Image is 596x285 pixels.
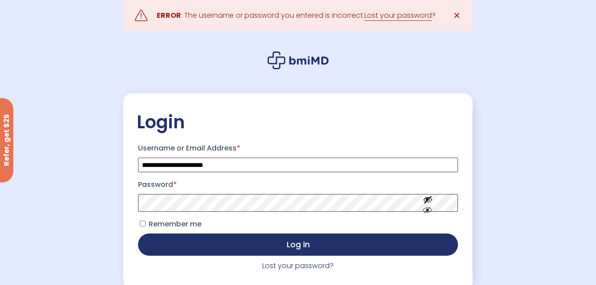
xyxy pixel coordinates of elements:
strong: ERROR [157,10,181,20]
label: Password [138,178,458,192]
span: Remember me [149,219,201,229]
div: : The username or password you entered is incorrect. ? [157,9,436,22]
button: Log in [138,234,458,256]
a: Lost your password? [262,261,334,271]
h2: Login [137,111,459,133]
a: ✕ [448,7,466,24]
input: Remember me [140,221,146,226]
span: ✕ [453,9,461,22]
label: Username or Email Address [138,141,458,155]
a: Lost your password [364,10,432,21]
button: Show password [403,188,453,218]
